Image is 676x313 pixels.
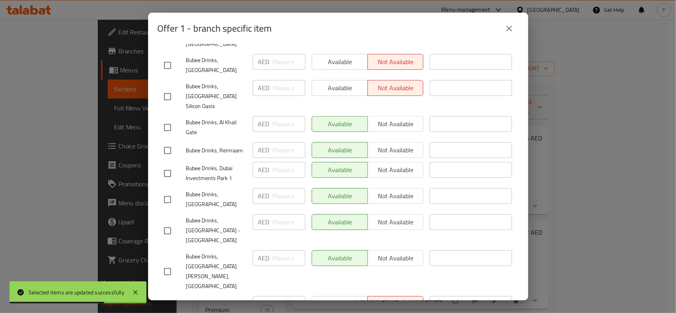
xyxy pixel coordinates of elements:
[273,188,305,204] input: Please enter price
[186,118,246,137] span: Bubee Drinks, Al Khail Gate
[273,250,305,266] input: Please enter price
[273,54,305,70] input: Please enter price
[273,296,305,312] input: Please enter price
[258,83,270,93] p: AED
[186,55,246,75] span: Bubee Drinks, [GEOGRAPHIC_DATA]
[273,214,305,230] input: Please enter price
[273,162,305,178] input: Please enter price
[186,252,246,291] span: Bubee Drinks, [GEOGRAPHIC_DATA][PERSON_NAME], [GEOGRAPHIC_DATA]
[258,253,270,263] p: AED
[273,142,305,158] input: Please enter price
[258,145,270,155] p: AED
[500,19,519,38] button: close
[258,57,270,66] p: AED
[258,165,270,175] p: AED
[158,22,272,35] h2: Offer 1 - branch specific item
[258,119,270,129] p: AED
[29,288,124,297] div: Selected items are updated successfully
[186,190,246,209] span: Bubee Drinks, [GEOGRAPHIC_DATA]
[258,299,270,309] p: AED
[186,82,246,111] span: Bubee Drinks, [GEOGRAPHIC_DATA] Silicon Oasis
[186,216,246,245] span: Bubee Drinks, [GEOGRAPHIC_DATA] - [GEOGRAPHIC_DATA]
[258,191,270,201] p: AED
[273,80,305,96] input: Please enter price
[273,116,305,132] input: Please enter price
[186,163,246,183] span: Bubee Drinks, Dubai Investments Park 1
[186,146,246,156] span: Bubee Drinks, Remraam
[258,217,270,227] p: AED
